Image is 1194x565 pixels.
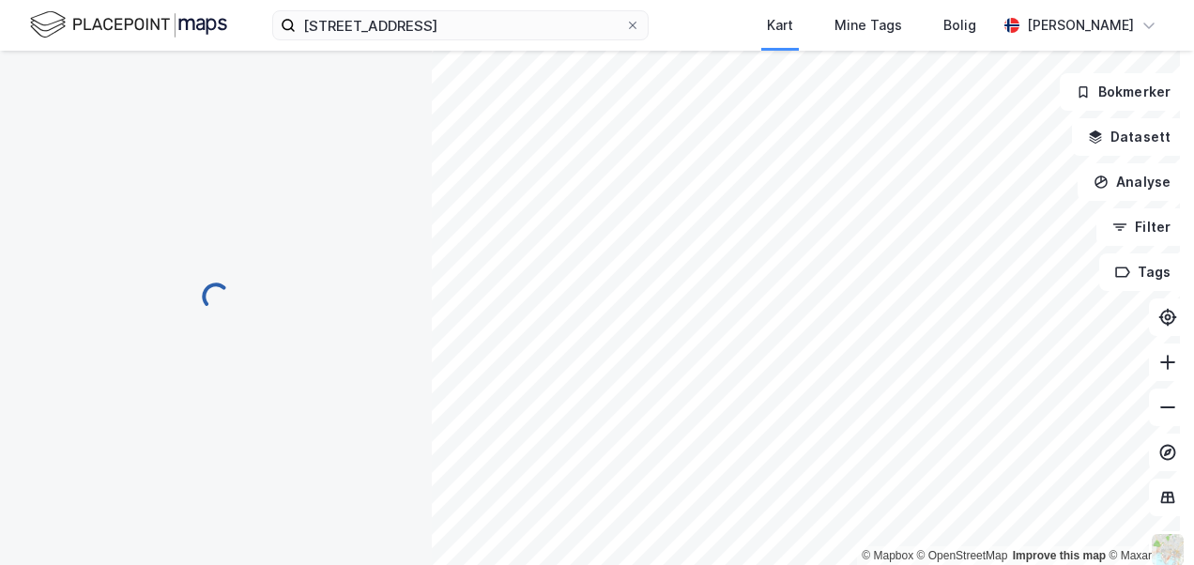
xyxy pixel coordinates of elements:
div: [PERSON_NAME] [1027,14,1134,37]
img: logo.f888ab2527a4732fd821a326f86c7f29.svg [30,8,227,41]
button: Datasett [1072,118,1186,156]
a: Mapbox [862,549,913,562]
button: Bokmerker [1060,73,1186,111]
div: Bolig [943,14,976,37]
div: Mine Tags [834,14,902,37]
div: Kart [767,14,793,37]
input: Søk på adresse, matrikkel, gårdeiere, leietakere eller personer [296,11,625,39]
button: Filter [1096,208,1186,246]
img: spinner.a6d8c91a73a9ac5275cf975e30b51cfb.svg [201,282,231,312]
a: Improve this map [1013,549,1106,562]
a: OpenStreetMap [917,549,1008,562]
button: Analyse [1078,163,1186,201]
iframe: Chat Widget [1100,475,1194,565]
button: Tags [1099,253,1186,291]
